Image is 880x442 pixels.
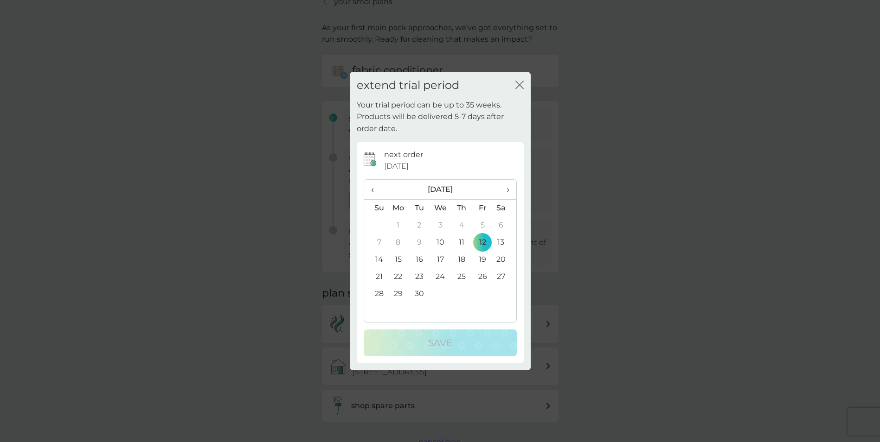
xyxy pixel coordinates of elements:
td: 7 [364,234,388,251]
td: 10 [430,234,451,251]
td: 23 [409,268,430,285]
td: 4 [451,217,472,234]
td: 15 [388,251,409,268]
td: 29 [388,285,409,303]
h2: extend trial period [357,79,459,92]
td: 17 [430,251,451,268]
td: 1 [388,217,409,234]
td: 30 [409,285,430,303]
th: Su [364,199,388,217]
p: Your trial period can be up to 35 weeks. Products will be delivered 5-7 days after order date. [357,99,524,135]
td: 21 [364,268,388,285]
td: 12 [472,234,493,251]
th: Sa [493,199,516,217]
span: [DATE] [384,160,409,172]
td: 3 [430,217,451,234]
td: 28 [364,285,388,303]
td: 5 [472,217,493,234]
th: Th [451,199,472,217]
p: next order [384,149,423,161]
td: 26 [472,268,493,285]
th: Tu [409,199,430,217]
span: ‹ [371,180,381,199]
th: Mo [388,199,409,217]
td: 20 [493,251,516,268]
td: 25 [451,268,472,285]
td: 8 [388,234,409,251]
td: 6 [493,217,516,234]
td: 19 [472,251,493,268]
th: Fr [472,199,493,217]
td: 13 [493,234,516,251]
td: 24 [430,268,451,285]
td: 2 [409,217,430,234]
th: [DATE] [388,180,493,200]
td: 11 [451,234,472,251]
span: › [500,180,509,199]
th: We [430,199,451,217]
button: Save [364,329,517,356]
td: 16 [409,251,430,268]
td: 9 [409,234,430,251]
td: 22 [388,268,409,285]
td: 18 [451,251,472,268]
td: 27 [493,268,516,285]
p: Save [428,335,452,350]
button: close [515,81,524,90]
td: 14 [364,251,388,268]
